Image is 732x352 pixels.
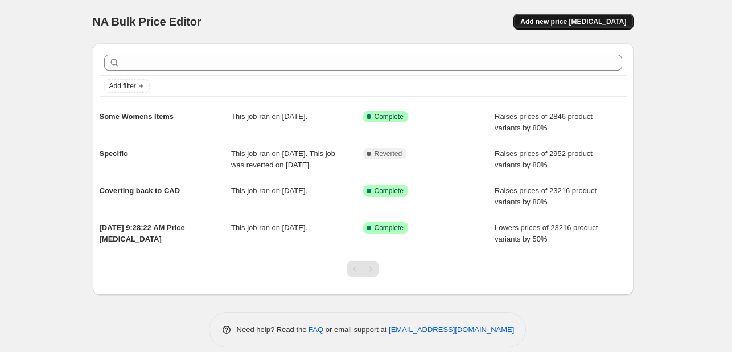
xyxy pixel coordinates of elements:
[495,112,593,132] span: Raises prices of 2846 product variants by 80%
[104,79,150,93] button: Add filter
[100,186,180,195] span: Coverting back to CAD
[109,81,136,91] span: Add filter
[389,325,514,334] a: [EMAIL_ADDRESS][DOMAIN_NAME]
[237,325,309,334] span: Need help? Read the
[231,223,307,232] span: This job ran on [DATE].
[100,112,174,121] span: Some Womens Items
[100,223,185,243] span: [DATE] 9:28:22 AM Price [MEDICAL_DATA]
[347,261,379,277] nav: Pagination
[513,14,633,30] button: Add new price [MEDICAL_DATA]
[231,186,307,195] span: This job ran on [DATE].
[323,325,389,334] span: or email support at
[375,112,404,121] span: Complete
[495,186,597,206] span: Raises prices of 23216 product variants by 80%
[375,149,402,158] span: Reverted
[520,17,626,26] span: Add new price [MEDICAL_DATA]
[100,149,128,158] span: Specific
[309,325,323,334] a: FAQ
[495,223,598,243] span: Lowers prices of 23216 product variants by 50%
[93,15,201,28] span: NA Bulk Price Editor
[231,112,307,121] span: This job ran on [DATE].
[375,186,404,195] span: Complete
[375,223,404,232] span: Complete
[231,149,335,169] span: This job ran on [DATE]. This job was reverted on [DATE].
[495,149,593,169] span: Raises prices of 2952 product variants by 80%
